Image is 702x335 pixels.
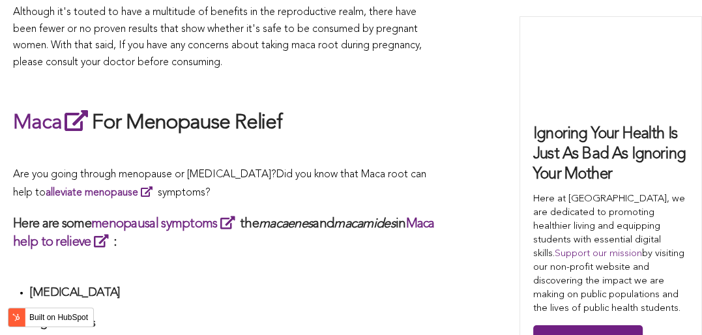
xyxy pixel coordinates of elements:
[13,218,435,249] a: Maca help to relieve
[24,309,93,326] label: Built on HubSpot
[8,310,24,325] img: HubSpot sprocket logo
[13,113,92,134] a: Maca
[46,188,158,198] a: alleviate menopause
[259,218,313,231] em: macaenes
[13,214,437,251] h3: Here are some the and in :
[30,285,437,300] h4: [MEDICAL_DATA]
[30,316,437,331] h4: Night Sweats
[334,218,396,231] em: macamides
[8,308,94,327] button: Built on HubSpot
[13,108,437,138] h2: For Menopause Relief
[637,272,702,335] iframe: Chat Widget
[13,7,422,68] span: Although it's touted to have a multitude of benefits in the reproductive realm, there have been f...
[13,169,426,198] span: Did you know that Maca root can help to symptoms?
[13,169,276,180] span: Are you going through menopause or [MEDICAL_DATA]?
[91,218,240,231] a: menopausal symptoms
